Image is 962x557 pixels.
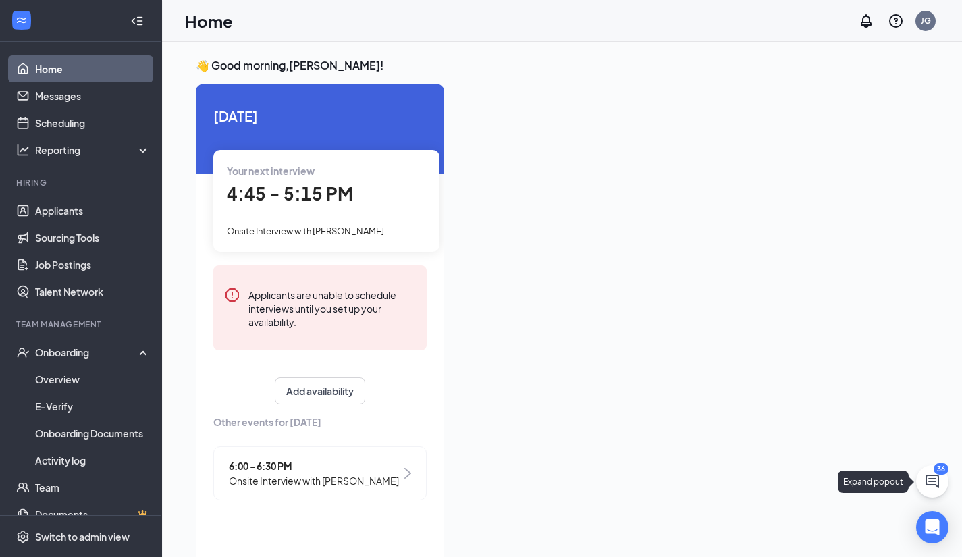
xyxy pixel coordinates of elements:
[35,278,151,305] a: Talent Network
[35,393,151,420] a: E-Verify
[15,14,28,27] svg: WorkstreamLogo
[888,13,904,29] svg: QuestionInfo
[130,14,144,28] svg: Collapse
[35,530,130,543] div: Switch to admin view
[934,463,948,475] div: 36
[35,474,151,501] a: Team
[224,287,240,303] svg: Error
[227,182,353,205] span: 4:45 - 5:15 PM
[35,501,151,528] a: DocumentsCrown
[35,109,151,136] a: Scheduling
[35,55,151,82] a: Home
[916,511,948,543] div: Open Intercom Messenger
[229,473,399,488] span: Onsite Interview with [PERSON_NAME]
[275,377,365,404] button: Add availability
[185,9,233,32] h1: Home
[916,465,948,498] button: ChatActive
[196,58,928,73] h3: 👋 Good morning, [PERSON_NAME] !
[213,105,427,126] span: [DATE]
[248,287,416,329] div: Applicants are unable to schedule interviews until you set up your availability.
[35,366,151,393] a: Overview
[229,458,399,473] span: 6:00 - 6:30 PM
[16,530,30,543] svg: Settings
[16,346,30,359] svg: UserCheck
[924,473,940,489] svg: ChatActive
[858,13,874,29] svg: Notifications
[16,177,148,188] div: Hiring
[838,471,909,493] div: Expand popout
[35,251,151,278] a: Job Postings
[921,15,931,26] div: JG
[16,143,30,157] svg: Analysis
[35,82,151,109] a: Messages
[35,197,151,224] a: Applicants
[35,224,151,251] a: Sourcing Tools
[35,143,151,157] div: Reporting
[227,226,384,236] span: Onsite Interview with [PERSON_NAME]
[16,319,148,330] div: Team Management
[35,346,139,359] div: Onboarding
[213,415,427,429] span: Other events for [DATE]
[227,165,315,177] span: Your next interview
[35,420,151,447] a: Onboarding Documents
[35,447,151,474] a: Activity log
